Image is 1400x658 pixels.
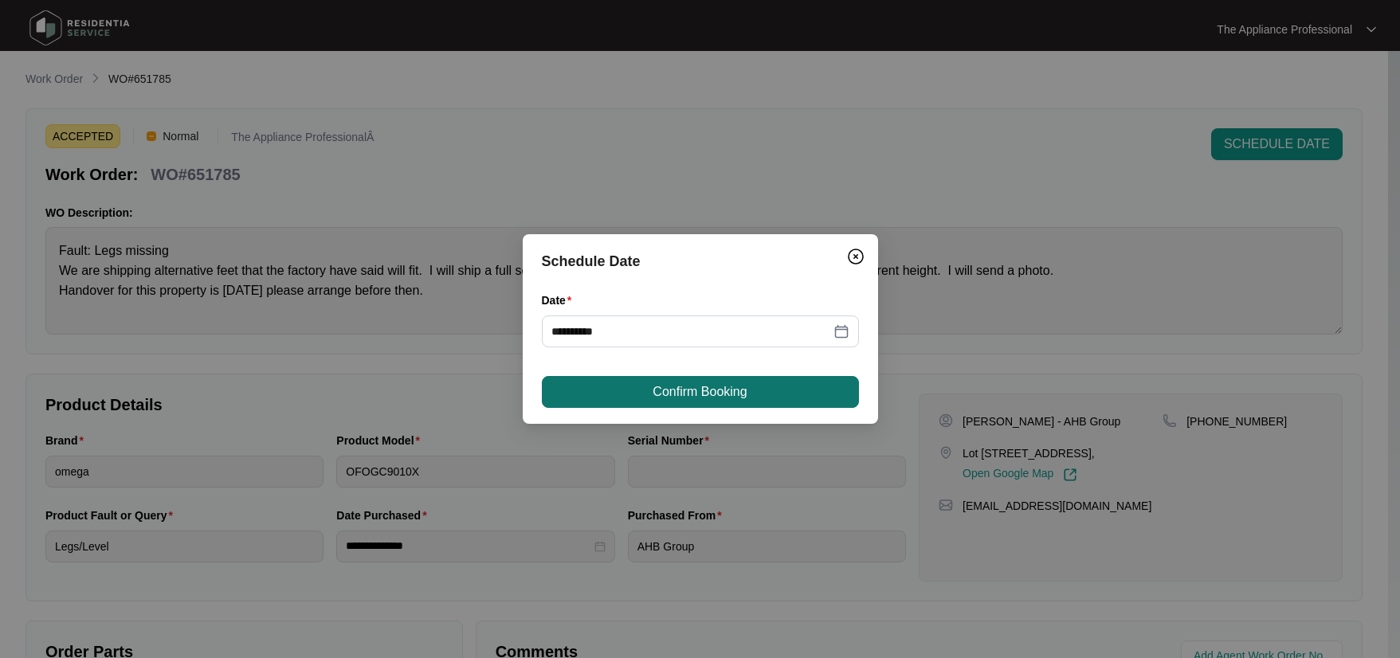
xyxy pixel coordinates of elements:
label: Date [542,292,578,308]
span: Confirm Booking [653,382,747,401]
button: Close [843,244,869,269]
img: closeCircle [846,247,865,266]
button: Confirm Booking [542,376,859,408]
div: Schedule Date [542,250,859,272]
input: Date [551,323,830,340]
